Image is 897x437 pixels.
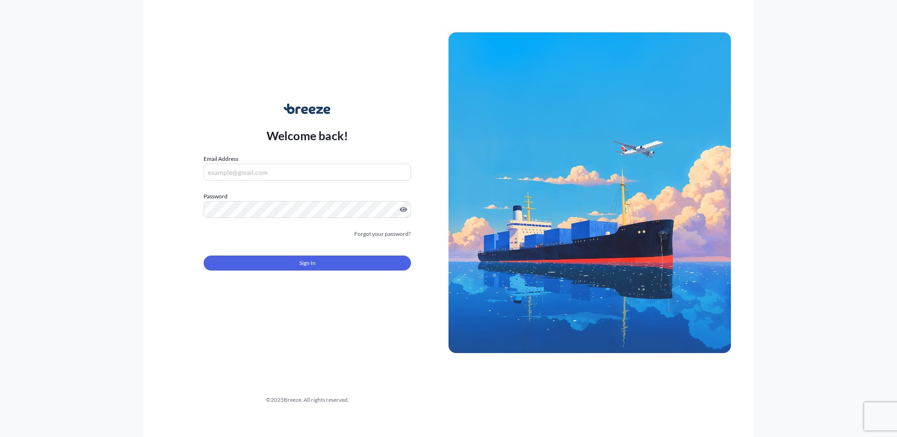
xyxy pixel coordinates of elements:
[204,164,411,181] input: example@gmail.com
[204,154,238,164] label: Email Address
[266,128,349,143] p: Welcome back!
[400,206,407,213] button: Show password
[299,258,316,268] span: Sign In
[204,256,411,271] button: Sign In
[448,32,731,353] img: Ship illustration
[166,395,448,405] div: © 2025 Breeze. All rights reserved.
[204,192,411,201] label: Password
[354,229,411,239] a: Forgot your password?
